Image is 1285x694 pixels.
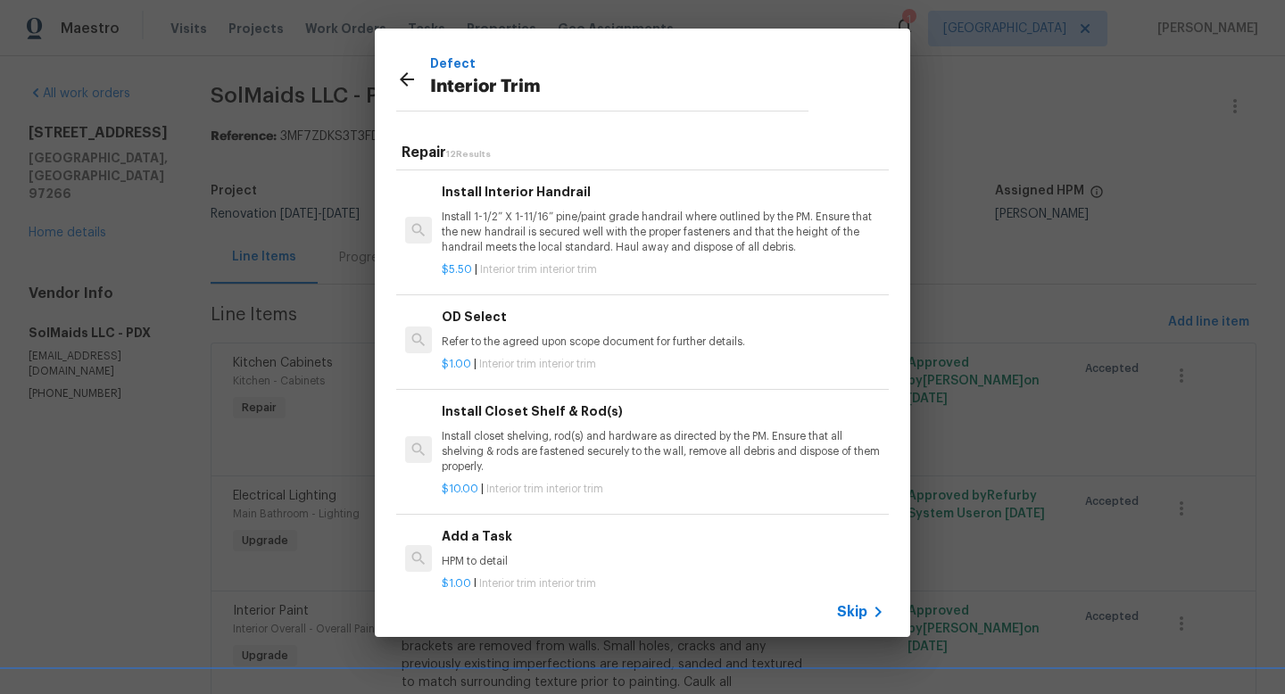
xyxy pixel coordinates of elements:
[442,554,884,569] p: HPM to detail
[430,54,808,73] p: Defect
[442,182,884,202] h6: Install Interior Handrail
[442,307,884,326] h6: OD Select
[442,482,884,497] p: |
[442,264,472,275] span: $5.50
[442,262,884,277] p: |
[486,483,603,494] span: Interior trim interior trim
[442,210,884,255] p: Install 1-1/2” X 1-11/16” pine/paint grade handrail where outlined by the PM. Ensure that the new...
[442,578,471,589] span: $1.00
[442,359,471,369] span: $1.00
[479,359,596,369] span: Interior trim interior trim
[442,429,884,475] p: Install closet shelving, rod(s) and hardware as directed by the PM. Ensure that all shelving & ro...
[402,144,889,162] h5: Repair
[480,264,597,275] span: Interior trim interior trim
[442,401,884,421] h6: Install Closet Shelf & Rod(s)
[442,576,884,591] p: |
[837,603,867,621] span: Skip
[430,73,808,102] p: Interior Trim
[442,526,884,546] h6: Add a Task
[442,335,884,350] p: Refer to the agreed upon scope document for further details.
[442,483,478,494] span: $10.00
[446,150,491,159] span: 12 Results
[479,578,596,589] span: Interior trim interior trim
[442,357,884,372] p: |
